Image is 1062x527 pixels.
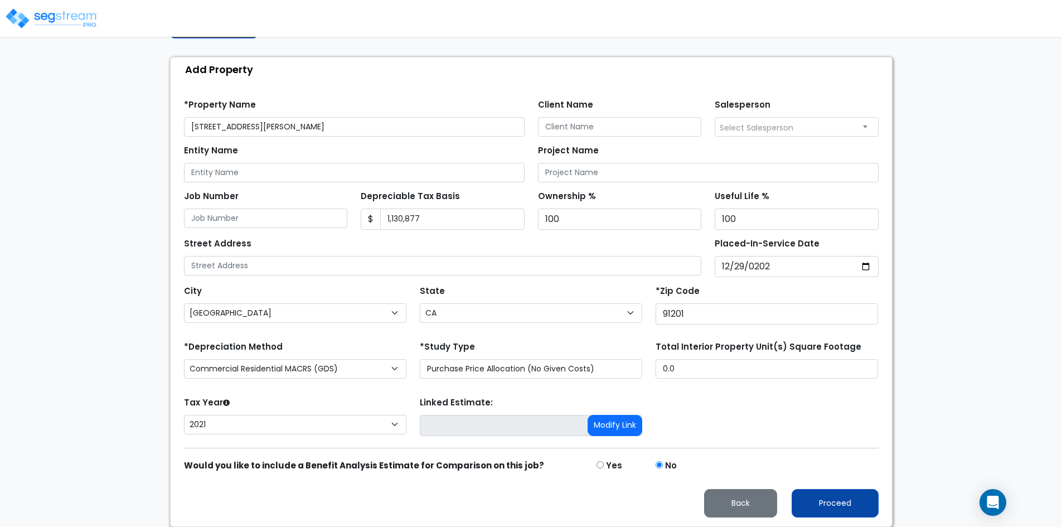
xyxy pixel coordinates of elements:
[656,303,878,325] input: Zip Code
[538,190,596,203] label: Ownership %
[715,238,819,250] label: Placed-In-Service Date
[656,285,700,298] label: *Zip Code
[656,341,861,354] label: Total Interior Property Unit(s) Square Footage
[184,144,238,157] label: Entity Name
[184,238,251,250] label: Street Address
[715,99,770,112] label: Salesperson
[588,415,642,436] button: Modify Link
[715,190,769,203] label: Useful Life %
[420,397,493,409] label: Linked Estimate:
[184,341,283,354] label: *Depreciation Method
[538,117,702,137] input: Client Name
[606,460,622,472] label: Yes
[656,359,878,379] input: total square foot
[538,144,599,157] label: Project Name
[792,489,879,518] button: Proceed
[715,209,879,230] input: Useful Life %
[184,460,544,471] strong: Would you like to include a Benefit Analysis Estimate for Comparison on this job?
[720,122,793,133] span: Select Salesperson
[420,341,475,354] label: *Study Type
[538,163,879,182] input: Project Name
[695,495,786,509] a: Back
[380,209,525,230] input: 0.00
[184,256,702,275] input: Street Address
[176,57,892,81] div: Add Property
[184,99,256,112] label: *Property Name
[4,7,99,30] img: logo_pro_r.png
[184,209,348,228] input: Job Number
[361,190,460,203] label: Depreciable Tax Basis
[184,397,230,409] label: Tax Year
[420,285,445,298] label: State
[184,117,525,137] input: Property Name
[538,99,593,112] label: Client Name
[979,489,1006,516] div: Open Intercom Messenger
[538,209,702,230] input: Ownership %
[184,163,525,182] input: Entity Name
[665,460,677,472] label: No
[184,285,202,298] label: City
[704,489,777,518] button: Back
[184,190,239,203] label: Job Number
[361,209,381,230] span: $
